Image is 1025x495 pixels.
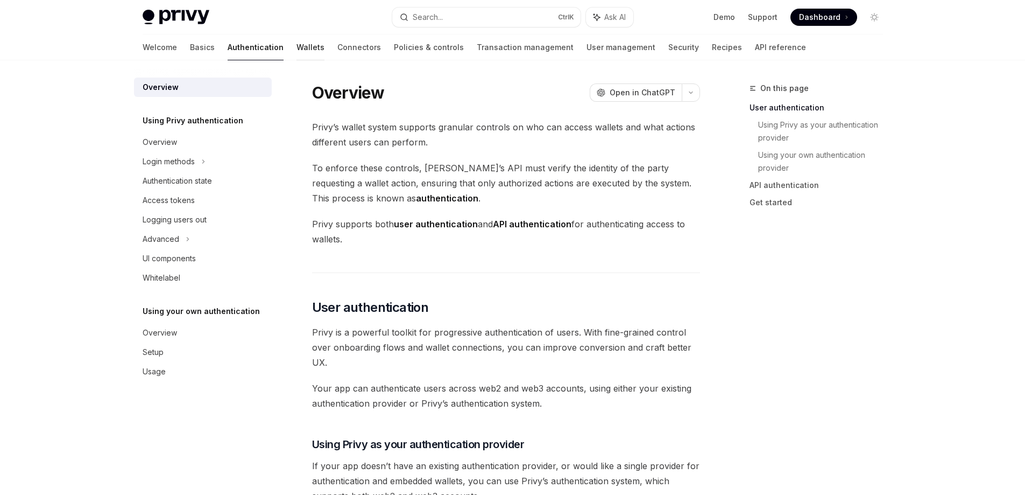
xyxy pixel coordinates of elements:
a: Overview [134,78,272,97]
span: On this page [760,82,809,95]
span: Privy is a powerful toolkit for progressive authentication of users. With fine-grained control ov... [312,325,700,370]
div: Overview [143,136,177,149]
a: Support [748,12,777,23]
div: Search... [413,11,443,24]
a: Demo [713,12,735,23]
span: Open in ChatGPT [610,87,675,98]
div: Advanced [143,233,179,246]
div: Setup [143,346,164,359]
a: Overview [134,133,272,152]
div: Logging users out [143,213,207,226]
div: Login methods [143,155,195,168]
a: Usage [134,362,272,381]
span: To enforce these controls, [PERSON_NAME]’s API must verify the identity of the party requesting a... [312,161,700,206]
a: API authentication [750,177,892,194]
span: Ask AI [604,12,626,23]
a: Logging users out [134,210,272,229]
a: User management [586,34,655,60]
button: Toggle dark mode [866,9,883,26]
span: Privy supports both and for authenticating access to wallets. [312,217,700,247]
h1: Overview [312,83,385,102]
h5: Using Privy authentication [143,114,243,127]
a: Welcome [143,34,177,60]
span: User authentication [312,299,429,316]
button: Search...CtrlK [392,8,581,27]
a: Connectors [337,34,381,60]
a: Setup [134,343,272,362]
a: Basics [190,34,215,60]
a: Access tokens [134,191,272,210]
a: Get started [750,194,892,211]
div: Whitelabel [143,271,180,284]
a: UI components [134,249,272,268]
a: Using Privy as your authentication provider [758,116,892,147]
a: Authentication state [134,171,272,191]
a: User authentication [750,99,892,116]
div: UI components [143,252,196,265]
span: Dashboard [799,12,840,23]
a: Transaction management [477,34,574,60]
strong: API authentication [493,219,571,229]
a: Using your own authentication provider [758,147,892,177]
a: Policies & controls [394,34,464,60]
div: Overview [143,326,177,339]
span: Privy’s wallet system supports granular controls on who can access wallets and what actions diffe... [312,120,700,150]
div: Authentication state [143,175,212,187]
span: Ctrl K [558,13,574,22]
span: Using Privy as your authentication provider [312,437,525,452]
strong: user authentication [394,219,478,229]
a: Recipes [712,34,742,60]
strong: authentication [416,193,478,204]
h5: Using your own authentication [143,305,260,318]
a: Dashboard [790,9,857,26]
div: Usage [143,365,166,378]
a: Overview [134,323,272,343]
img: light logo [143,10,209,25]
a: Wallets [296,34,324,60]
button: Ask AI [586,8,633,27]
a: Whitelabel [134,268,272,288]
a: Authentication [228,34,284,60]
a: API reference [755,34,806,60]
a: Security [668,34,699,60]
div: Access tokens [143,194,195,207]
button: Open in ChatGPT [590,83,682,102]
span: Your app can authenticate users across web2 and web3 accounts, using either your existing authent... [312,381,700,411]
div: Overview [143,81,179,94]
